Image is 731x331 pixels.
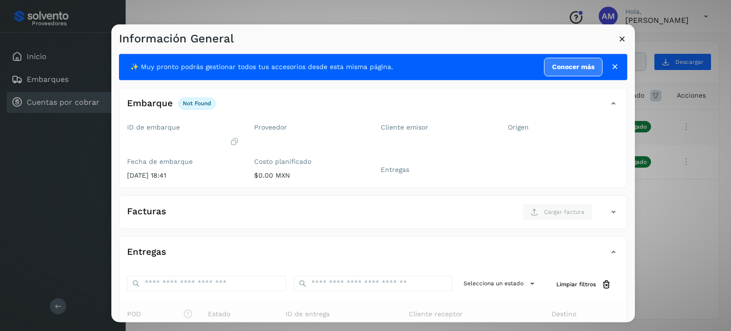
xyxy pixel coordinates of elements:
span: Cargar factura [544,208,584,216]
a: Conocer más [544,58,603,76]
label: Entregas [381,166,493,174]
h4: Embarque [127,98,173,109]
label: Origen [508,123,620,131]
button: Cargar factura [523,203,593,221]
span: Destino [552,309,576,319]
h3: Información General [119,32,234,46]
span: POD [127,309,193,319]
span: Estado [208,309,230,319]
div: Embarquenot found [119,96,627,120]
button: Selecciona un estado [460,276,541,291]
p: [DATE] 18:41 [127,171,239,180]
label: Costo planificado [254,158,366,166]
label: Proveedor [254,123,366,131]
label: ID de embarque [127,123,239,131]
p: $0.00 MXN [254,171,366,180]
h4: Entregas [127,247,166,258]
h4: Facturas [127,207,166,218]
label: Cliente emisor [381,123,493,131]
button: Limpiar filtros [549,276,619,293]
span: ID de entrega [286,309,330,319]
div: FacturasCargar factura [119,203,627,228]
label: Fecha de embarque [127,158,239,166]
p: not found [183,100,211,107]
span: Cliente receptor [409,309,463,319]
span: Limpiar filtros [556,281,596,289]
span: ✨ Muy pronto podrás gestionar todos tus accesorios desde esta misma página. [130,62,393,72]
div: Entregas [119,244,627,268]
